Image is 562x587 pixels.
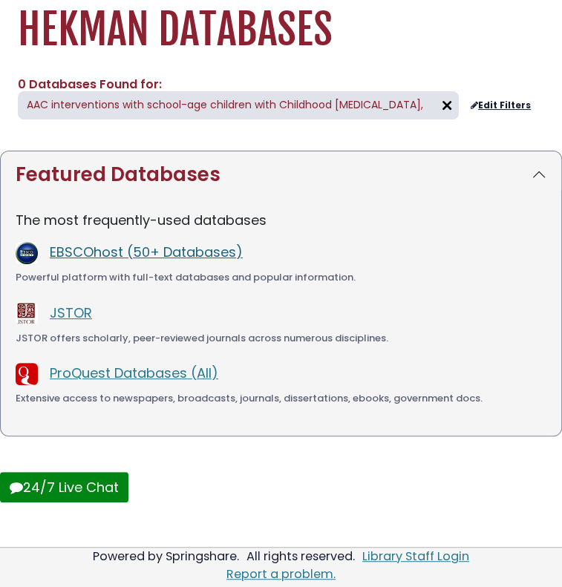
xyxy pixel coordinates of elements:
a: Library Staff Login [362,548,469,565]
div: Powerful platform with full-text databases and popular information. [16,270,546,285]
div: JSTOR offers scholarly, peer-reviewed journals across numerous disciplines. [16,331,546,346]
h1: Hekman Databases [18,5,544,55]
div: Extensive access to newspapers, broadcasts, journals, dissertations, ebooks, government docs. [16,391,546,406]
a: ProQuest Databases (All) [50,364,218,382]
a: Report a problem. [226,565,336,583]
a: Edit Filters [471,100,531,111]
p: The most frequently-used databases [16,210,546,230]
span: AAC interventions with school-age children with Childhood [MEDICAL_DATA], [27,97,423,112]
img: arr097.svg [435,94,459,117]
button: Featured Databases [1,151,561,198]
span: 0 Databases Found for: [18,76,162,93]
a: EBSCOhost (50+ Databases) [50,243,243,261]
a: JSTOR [50,304,92,322]
div: All rights reserved. [244,548,357,565]
div: Powered by Springshare. [91,548,241,565]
